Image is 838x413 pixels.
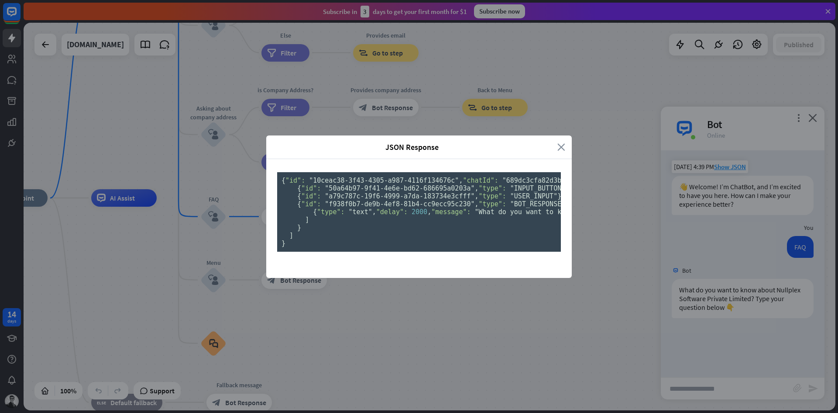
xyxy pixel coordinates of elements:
span: "a79c787c-19f6-4999-a7da-183734e3cfff" [325,192,474,200]
span: "id": [285,177,305,184]
span: "chatId": [463,177,498,184]
span: "50a64b97-9f41-4e6e-bd62-686695a0203a" [325,184,474,192]
span: "message": [431,208,471,216]
span: "text" [349,208,372,216]
i: close [557,142,565,152]
span: "INPUT_BUTTON_GOTO" [510,184,585,192]
pre: { , , , , , , , { , , , , , , , , }, [ , , , ], [ { , , , , , , }, { , }, { , , [ { , , } ] } ] } [277,172,561,252]
span: "type": [479,192,506,200]
span: "delay": [376,208,408,216]
span: "type": [479,200,506,208]
span: 2000 [412,208,427,216]
span: "USER_INPUT" [510,192,557,200]
span: "id": [301,184,321,192]
span: "BOT_RESPONSE" [510,200,565,208]
span: "id": [301,200,321,208]
span: "id": [301,192,321,200]
span: "type": [479,184,506,192]
button: Open LiveChat chat widget [7,3,33,30]
span: "10ceac38-3f43-4305-a987-4116f134676c" [309,177,459,184]
span: "f938f0b7-de9b-4ef8-81b4-cc9ecc95c230" [325,200,474,208]
span: JSON Response [273,142,551,152]
span: "689dc3cfa82d3b0007d1438e" [502,177,605,184]
span: "type": [317,208,344,216]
